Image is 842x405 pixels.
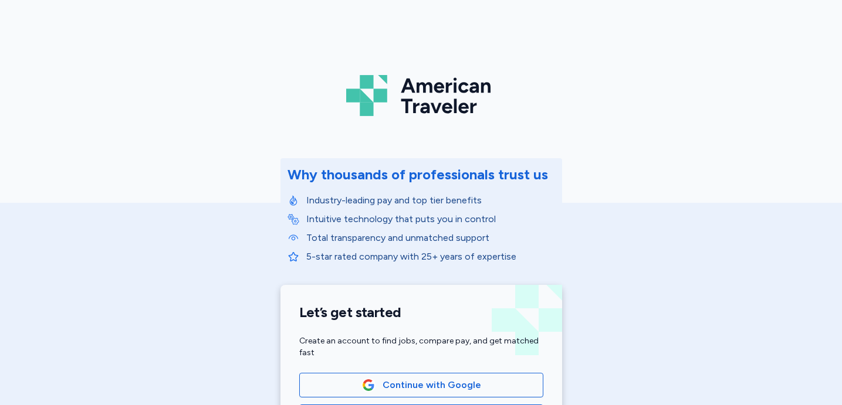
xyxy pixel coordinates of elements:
p: Total transparency and unmatched support [306,231,555,245]
img: Logo [346,70,496,121]
p: 5-star rated company with 25+ years of expertise [306,250,555,264]
p: Intuitive technology that puts you in control [306,212,555,226]
span: Continue with Google [383,378,481,392]
div: Create an account to find jobs, compare pay, and get matched fast [299,335,543,359]
div: Why thousands of professionals trust us [288,165,548,184]
img: Google Logo [362,379,375,392]
h1: Let’s get started [299,304,543,321]
button: Google LogoContinue with Google [299,373,543,397]
p: Industry-leading pay and top tier benefits [306,193,555,207]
